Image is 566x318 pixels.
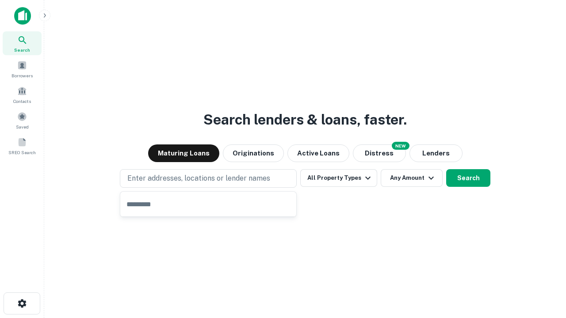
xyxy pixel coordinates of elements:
button: Search [446,169,490,187]
iframe: Chat Widget [522,247,566,290]
a: Borrowers [3,57,42,81]
span: Saved [16,123,29,130]
div: NEW [392,142,409,150]
button: Maturing Loans [148,144,219,162]
h3: Search lenders & loans, faster. [203,109,407,130]
img: capitalize-icon.png [14,7,31,25]
span: Search [14,46,30,53]
a: Search [3,31,42,55]
button: Lenders [409,144,463,162]
a: SREO Search [3,134,42,158]
span: SREO Search [8,149,36,156]
button: Any Amount [381,169,443,187]
button: All Property Types [300,169,377,187]
span: Contacts [13,98,31,105]
a: Saved [3,108,42,132]
a: Contacts [3,83,42,106]
span: Borrowers [11,72,33,79]
p: Enter addresses, locations or lender names [127,173,270,184]
button: Search distressed loans with lien and other non-mortgage details. [353,144,406,162]
button: Enter addresses, locations or lender names [120,169,297,188]
button: Active Loans [287,144,349,162]
button: Originations [223,144,284,162]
